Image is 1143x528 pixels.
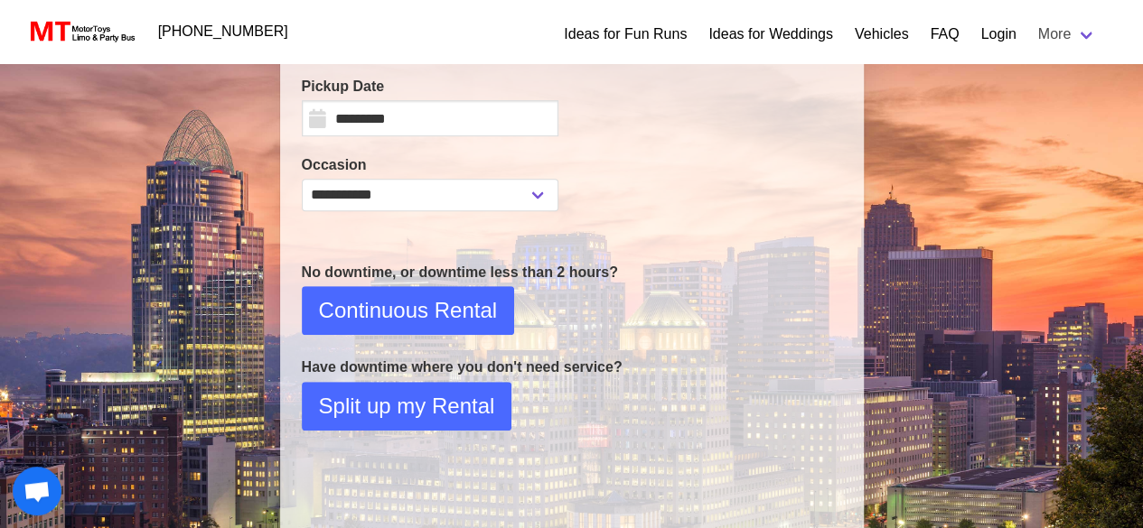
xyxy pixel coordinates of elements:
[980,23,1016,45] a: Login
[147,14,299,50] a: [PHONE_NUMBER]
[855,23,909,45] a: Vehicles
[13,467,61,515] a: Open chat
[319,390,495,422] span: Split up my Rental
[25,19,136,44] img: MotorToys Logo
[1027,16,1107,52] a: More
[302,76,558,97] label: Pickup Date
[319,294,497,327] span: Continuous Rental
[302,382,512,431] button: Split up my Rental
[302,357,842,378] p: Have downtime where you don't need service?
[708,23,833,45] a: Ideas for Weddings
[564,23,687,45] a: Ideas for Fun Runs
[930,23,959,45] a: FAQ
[302,286,514,335] button: Continuous Rental
[302,154,558,176] label: Occasion
[302,262,842,283] p: No downtime, or downtime less than 2 hours?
